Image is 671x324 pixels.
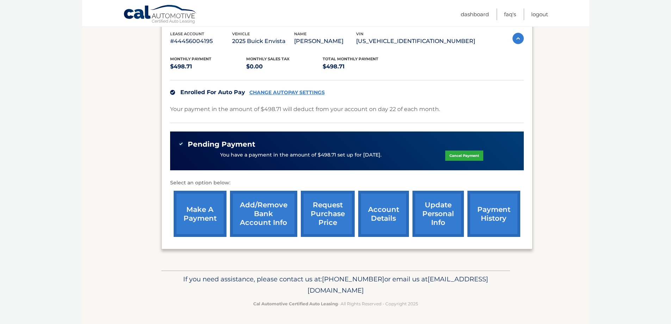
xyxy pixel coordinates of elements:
p: 2025 Buick Envista [232,36,294,46]
p: #44456004195 [170,36,232,46]
span: Pending Payment [188,140,255,149]
span: Monthly sales Tax [246,56,290,61]
p: Select an option below: [170,179,524,187]
p: $498.71 [323,62,399,72]
p: If you need assistance, please contact us at: or email us at [166,274,505,296]
a: Cal Automotive [123,5,197,25]
p: - All Rights Reserved - Copyright 2025 [166,300,505,307]
a: update personal info [412,191,464,237]
img: check-green.svg [179,141,184,146]
p: [PERSON_NAME] [294,36,356,46]
a: FAQ's [504,8,516,20]
a: Logout [531,8,548,20]
img: check.svg [170,90,175,95]
span: lease account [170,31,204,36]
a: request purchase price [301,191,355,237]
a: Dashboard [461,8,489,20]
span: [EMAIL_ADDRESS][DOMAIN_NAME] [307,275,488,294]
span: vehicle [232,31,250,36]
p: $498.71 [170,62,247,72]
span: Enrolled For Auto Pay [180,89,245,96]
p: [US_VEHICLE_IDENTIFICATION_NUMBER] [356,36,475,46]
a: Cancel Payment [445,151,483,161]
a: make a payment [174,191,226,237]
a: payment history [467,191,520,237]
span: Total Monthly Payment [323,56,378,61]
a: Add/Remove bank account info [230,191,297,237]
span: name [294,31,306,36]
span: Monthly Payment [170,56,211,61]
img: accordion-active.svg [512,33,524,44]
a: CHANGE AUTOPAY SETTINGS [249,90,325,96]
p: You have a payment in the amount of $498.71 set up for [DATE]. [220,151,381,159]
span: vin [356,31,364,36]
span: [PHONE_NUMBER] [322,275,384,283]
p: $0.00 [246,62,323,72]
p: Your payment in the amount of $498.71 will deduct from your account on day 22 of each month. [170,104,440,114]
a: account details [358,191,409,237]
strong: Cal Automotive Certified Auto Leasing [253,301,338,306]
